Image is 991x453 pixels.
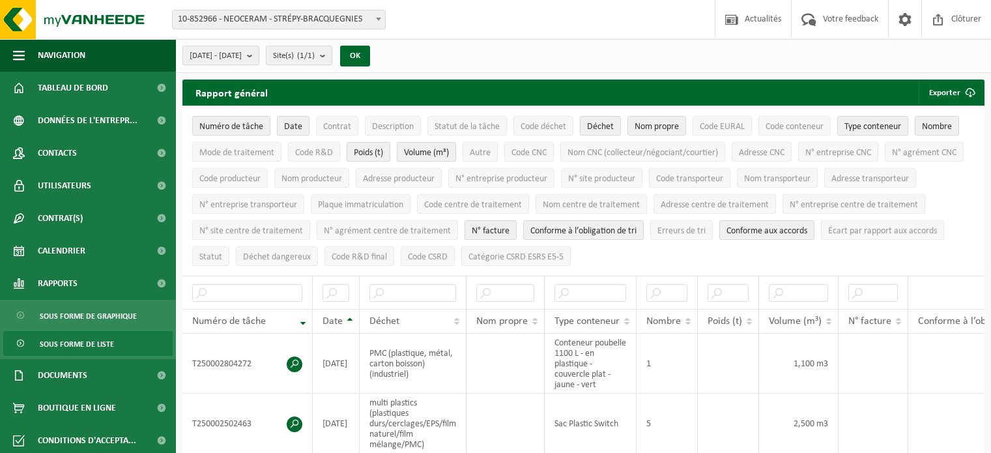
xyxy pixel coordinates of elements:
span: Code transporteur [656,174,723,184]
button: Volume (m³)Volume (m³): Activate to sort [397,142,456,162]
span: Nom propre [635,122,679,132]
span: Déchet [369,316,399,327]
span: Nom propre [476,316,528,327]
span: Adresse transporteur [831,174,909,184]
span: Date [284,122,302,132]
span: Conforme aux accords [726,226,807,236]
span: Numéro de tâche [199,122,263,132]
button: Adresse producteurAdresse producteur: Activate to sort [356,168,442,188]
span: Mode de traitement [199,148,274,158]
span: Contrat(s) [38,202,83,235]
a: Sous forme de graphique [3,303,173,328]
button: Exporter [919,80,983,106]
span: Nom transporteur [744,174,811,184]
button: AutreAutre: Activate to sort [463,142,498,162]
button: N° entreprise CNCN° entreprise CNC: Activate to sort [798,142,878,162]
span: N° agrément centre de traitement [324,226,451,236]
span: Code CNC [511,148,547,158]
span: Nombre [646,316,681,327]
span: N° site producteur [568,174,635,184]
span: Catégorie CSRD ESRS E5-5 [468,252,564,262]
td: 1,100 m3 [759,334,839,394]
span: Numéro de tâche [192,316,266,327]
span: Documents [38,359,87,392]
button: Code producteurCode producteur: Activate to sort [192,168,268,188]
span: Code R&D final [332,252,387,262]
button: Catégorie CSRD ESRS E5-5Catégorie CSRD ESRS E5-5: Activate to sort [461,246,571,266]
button: Code CNCCode CNC: Activate to sort [504,142,554,162]
button: Code R&DCode R&amp;D: Activate to sort [288,142,340,162]
span: Sous forme de liste [40,332,114,357]
span: Nom centre de traitement [543,200,640,210]
button: N° agrément CNCN° agrément CNC: Activate to sort [885,142,964,162]
span: Calendrier [38,235,85,267]
span: Nombre [922,122,952,132]
span: Type conteneur [554,316,620,327]
button: Code centre de traitementCode centre de traitement: Activate to sort [417,194,529,214]
button: Code déchetCode déchet: Activate to sort [513,116,573,136]
span: Description [372,122,414,132]
button: Conforme à l’obligation de tri : Activate to sort [523,220,644,240]
span: N° entreprise CNC [805,148,871,158]
button: Adresse CNCAdresse CNC: Activate to sort [732,142,792,162]
span: Adresse CNC [739,148,784,158]
button: Nom transporteurNom transporteur: Activate to sort [737,168,818,188]
span: Poids (t) [354,148,383,158]
button: Poids (t)Poids (t): Activate to sort [347,142,390,162]
button: Statut de la tâcheStatut de la tâche: Activate to sort [427,116,507,136]
span: Adresse centre de traitement [661,200,769,210]
button: StatutStatut: Activate to sort [192,246,229,266]
button: Code transporteurCode transporteur: Activate to sort [649,168,730,188]
h2: Rapport général [182,80,281,106]
button: Mode de traitementMode de traitement: Activate to sort [192,142,281,162]
button: N° factureN° facture: Activate to sort [465,220,517,240]
span: Nom CNC (collecteur/négociant/courtier) [567,148,718,158]
button: Plaque immatriculationPlaque immatriculation: Activate to sort [311,194,410,214]
span: N° site centre de traitement [199,226,303,236]
span: N° entreprise centre de traitement [790,200,918,210]
span: Plaque immatriculation [318,200,403,210]
span: Volume (m³) [769,316,822,327]
button: DéchetDéchet: Activate to sort [580,116,621,136]
count: (1/1) [297,51,315,60]
span: N° entreprise producteur [455,174,547,184]
button: OK [340,46,370,66]
span: Poids (t) [708,316,742,327]
td: PMC (plastique, métal, carton boisson) (industriel) [360,334,467,394]
button: N° site producteurN° site producteur : Activate to sort [561,168,642,188]
span: Tableau de bord [38,72,108,104]
span: Données de l'entrepr... [38,104,137,137]
span: Code R&D [295,148,333,158]
a: Sous forme de liste [3,331,173,356]
button: Code CSRDCode CSRD: Activate to sort [401,246,455,266]
span: Contacts [38,137,77,169]
button: Type conteneurType conteneur: Activate to sort [837,116,908,136]
button: N° agrément centre de traitementN° agrément centre de traitement: Activate to sort [317,220,458,240]
span: Site(s) [273,46,315,66]
button: Code EURALCode EURAL: Activate to sort [693,116,752,136]
span: N° entreprise transporteur [199,200,297,210]
button: N° entreprise producteurN° entreprise producteur: Activate to sort [448,168,554,188]
button: NombreNombre: Activate to sort [915,116,959,136]
span: Code conteneur [766,122,824,132]
span: Contrat [323,122,351,132]
span: Nom producteur [281,174,342,184]
button: [DATE] - [DATE] [182,46,259,65]
span: Navigation [38,39,85,72]
span: Code déchet [521,122,566,132]
button: DateDate: Activate to sort [277,116,309,136]
span: Déchet dangereux [243,252,311,262]
span: N° agrément CNC [892,148,956,158]
button: Code conteneurCode conteneur: Activate to sort [758,116,831,136]
button: N° entreprise transporteurN° entreprise transporteur: Activate to sort [192,194,304,214]
span: Code EURAL [700,122,745,132]
span: Rapports [38,267,78,300]
td: Conteneur poubelle 1100 L - en plastique - couvercle plat - jaune - vert [545,334,637,394]
span: Boutique en ligne [38,392,116,424]
span: [DATE] - [DATE] [190,46,242,66]
button: Déchet dangereux : Activate to sort [236,246,318,266]
span: Sous forme de graphique [40,304,137,329]
button: Site(s)(1/1) [266,46,332,65]
button: Nom CNC (collecteur/négociant/courtier)Nom CNC (collecteur/négociant/courtier): Activate to sort [560,142,725,162]
button: Nom propreNom propre: Activate to sort [627,116,686,136]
